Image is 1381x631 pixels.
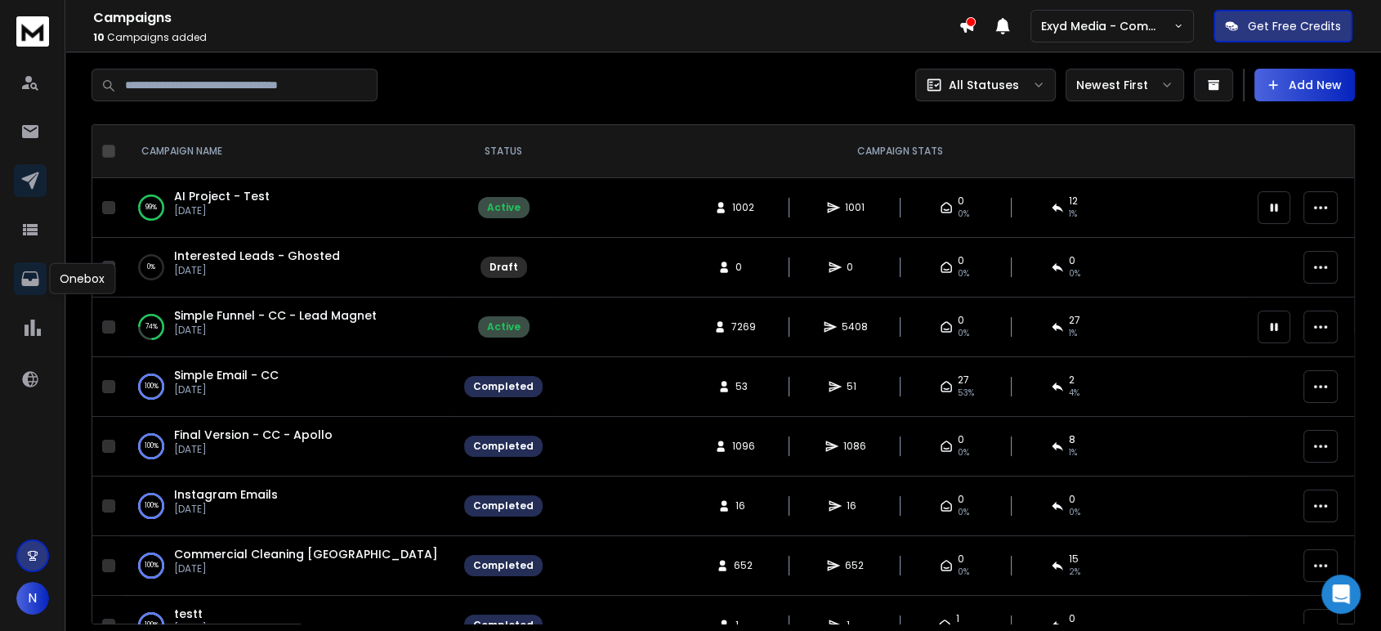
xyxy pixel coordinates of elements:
p: All Statuses [949,77,1019,93]
div: Draft [489,261,518,274]
span: 0 [1069,493,1075,506]
td: 100%Simple Email - CC[DATE] [122,357,454,417]
span: 0 [735,261,752,274]
span: 0% [958,566,969,579]
th: CAMPAIGN STATS [552,125,1248,178]
span: 1096 [732,440,755,453]
th: CAMPAIGN NAME [122,125,454,178]
span: 27 [1069,314,1080,327]
td: 0%Interested Leads - Ghosted[DATE] [122,238,454,298]
div: Active [487,201,521,214]
span: 1 % [1069,208,1077,221]
p: 100 % [145,378,159,395]
p: 99 % [145,199,157,216]
td: 99%AI Project - Test[DATE] [122,178,454,238]
a: Interested Leads - Ghosted [174,248,340,264]
td: 100%Final Version - CC - Apollo[DATE] [122,417,454,477]
span: 0% [958,327,969,340]
span: 15 [1069,553,1079,566]
span: 0 [958,433,964,446]
span: 2 [1069,374,1075,387]
a: AI Project - Test [174,188,270,204]
span: 0 [958,553,964,566]
span: 0 [1069,612,1075,625]
span: 0% [958,267,969,280]
p: [DATE] [174,383,279,396]
p: Get Free Credits [1248,18,1341,34]
p: [DATE] [174,503,278,516]
button: N [16,582,49,615]
a: Instagram Emails [174,486,278,503]
span: 8 [1069,433,1075,446]
span: 53 % [958,387,974,400]
span: 0% [958,506,969,519]
span: 10 [93,30,105,44]
span: 27 [958,374,969,387]
span: 0 [958,314,964,327]
p: [DATE] [174,443,333,456]
td: 100%Commercial Cleaning [GEOGRAPHIC_DATA][DATE] [122,536,454,596]
span: 0 [958,254,964,267]
span: 7269 [731,320,756,333]
a: testt [174,606,203,622]
a: Simple Email - CC [174,367,279,383]
p: [DATE] [174,204,270,217]
p: 0 % [147,259,155,275]
td: 100%Instagram Emails[DATE] [122,477,454,536]
a: Final Version - CC - Apollo [174,427,333,443]
span: 1086 [843,440,866,453]
p: 74 % [145,319,158,335]
a: Simple Funnel - CC - Lead Magnet [174,307,377,324]
h1: Campaigns [93,8,959,28]
span: 0 [958,493,964,506]
span: 4 % [1069,387,1079,400]
div: Open Intercom Messenger [1321,575,1361,614]
span: 1 % [1069,446,1077,459]
span: 51 [847,380,863,393]
span: 53 [735,380,752,393]
p: 100 % [145,498,159,514]
p: Exyd Media - Commercial Cleaning [1041,18,1173,34]
p: Campaigns added [93,31,959,44]
span: 0% [1069,267,1080,280]
div: Completed [473,499,534,512]
span: 652 [845,559,864,572]
div: Completed [473,380,534,393]
p: [DATE] [174,562,438,575]
span: 16 [847,499,863,512]
span: 652 [734,559,753,572]
div: Active [487,320,521,333]
div: Completed [473,559,534,572]
a: Commercial Cleaning [GEOGRAPHIC_DATA] [174,546,438,562]
button: Get Free Credits [1213,10,1352,43]
span: 0 % [1069,506,1080,519]
span: 16 [735,499,752,512]
span: 1 % [1069,327,1077,340]
span: 1002 [732,201,754,214]
button: Newest First [1066,69,1184,101]
p: 100 % [145,438,159,454]
p: [DATE] [174,324,377,337]
div: Onebox [49,263,115,294]
div: Completed [473,440,534,453]
p: 100 % [145,557,159,574]
p: [DATE] [174,264,340,277]
span: 1 [956,612,959,625]
span: 0% [958,446,969,459]
button: Add New [1254,69,1355,101]
span: 5408 [842,320,868,333]
span: 12 [1069,195,1078,208]
td: 74%Simple Funnel - CC - Lead Magnet[DATE] [122,298,454,357]
span: 0 [847,261,863,274]
span: 2 % [1069,566,1080,579]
